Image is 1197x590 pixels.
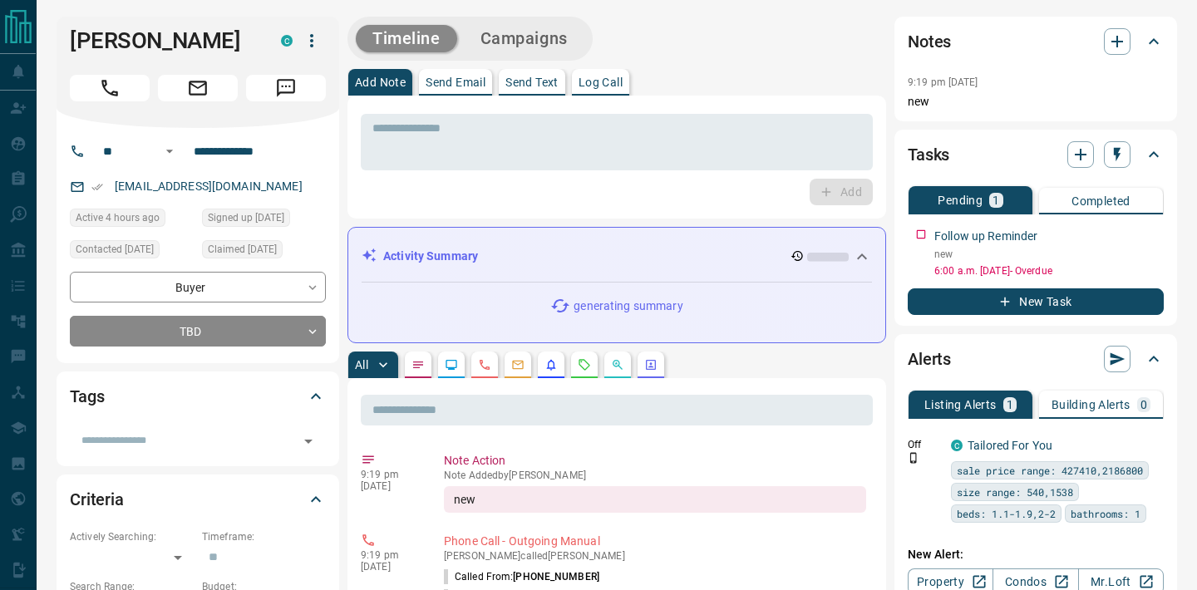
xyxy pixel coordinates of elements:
p: Pending [938,194,983,206]
p: Actively Searching: [70,529,194,544]
button: New Task [908,288,1164,315]
span: sale price range: 427410,2186800 [957,462,1143,479]
p: Add Note [355,76,406,88]
p: 9:19 pm [361,549,419,561]
p: 1 [1007,399,1013,411]
p: 1 [993,194,999,206]
p: [DATE] [361,561,419,573]
p: 9:19 pm [361,469,419,480]
div: Sat Sep 13 2025 [70,209,194,232]
a: [EMAIL_ADDRESS][DOMAIN_NAME] [115,179,303,193]
div: Notes [908,22,1164,61]
p: Completed [1071,195,1130,207]
span: Contacted [DATE] [76,241,154,258]
svg: Agent Actions [644,358,658,371]
span: Call [70,75,150,101]
div: Tasks [908,135,1164,175]
svg: Listing Alerts [544,358,558,371]
button: Timeline [356,25,457,52]
button: Open [297,430,320,453]
p: All [355,359,368,371]
h2: Tasks [908,141,949,168]
div: condos.ca [281,35,293,47]
p: New Alert: [908,546,1164,563]
svg: Emails [511,358,525,371]
h2: Notes [908,28,951,55]
div: Tags [70,376,326,416]
div: Buyer [70,272,326,302]
p: [DATE] [361,480,419,492]
svg: Requests [578,358,591,371]
p: Follow up Reminder [934,228,1037,245]
span: Message [246,75,326,101]
svg: Push Notification Only [908,452,919,464]
h1: [PERSON_NAME] [70,27,256,54]
p: 9:19 pm [DATE] [908,76,978,88]
span: Signed up [DATE] [208,209,284,226]
p: Phone Call - Outgoing Manual [444,533,866,550]
span: Claimed [DATE] [208,241,277,258]
p: 6:00 a.m. [DATE] - Overdue [934,263,1164,278]
p: generating summary [574,297,682,315]
p: Send Text [505,76,559,88]
div: Thu Sep 11 2025 [70,240,194,263]
div: Thu Sep 11 2025 [202,240,326,263]
p: Note Action [444,452,866,470]
p: [PERSON_NAME] called [PERSON_NAME] [444,550,866,562]
p: Send Email [426,76,485,88]
svg: Email Verified [91,181,103,193]
p: Off [908,437,941,452]
p: 0 [1140,399,1147,411]
div: TBD [70,316,326,347]
h2: Criteria [70,486,124,513]
p: Timeframe: [202,529,326,544]
p: Note Added by [PERSON_NAME] [444,470,866,481]
div: new [444,486,866,513]
span: beds: 1.1-1.9,2-2 [957,505,1056,522]
span: bathrooms: 1 [1071,505,1140,522]
span: Email [158,75,238,101]
svg: Opportunities [611,358,624,371]
span: size range: 540,1538 [957,484,1073,500]
svg: Lead Browsing Activity [445,358,458,371]
p: Activity Summary [383,248,478,265]
h2: Alerts [908,346,951,372]
p: Building Alerts [1052,399,1130,411]
p: Log Call [579,76,623,88]
div: Criteria [70,479,326,519]
button: Campaigns [464,25,584,52]
svg: Calls [478,358,491,371]
h2: Tags [70,383,104,410]
span: [PHONE_NUMBER] [513,571,599,583]
svg: Notes [411,358,425,371]
p: new [934,247,1164,262]
div: Thu Sep 11 2025 [202,209,326,232]
p: Listing Alerts [924,399,997,411]
button: Open [160,141,180,161]
p: Called From: [444,569,599,584]
div: condos.ca [951,440,963,451]
span: Active 4 hours ago [76,209,160,226]
p: new [908,93,1164,111]
a: Tailored For You [968,439,1052,452]
div: Activity Summary [362,241,872,272]
div: Alerts [908,339,1164,379]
